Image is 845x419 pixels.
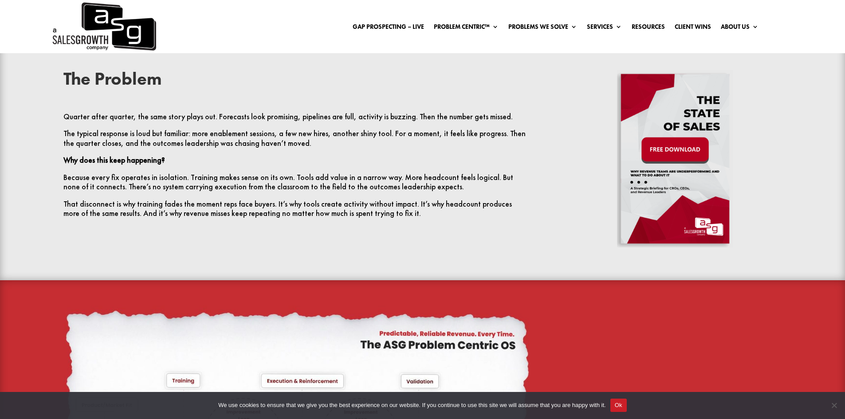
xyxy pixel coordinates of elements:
a: Services [587,23,622,33]
a: Problems We Solve [508,23,577,33]
a: Gap Prospecting – LIVE [353,23,424,33]
button: Ok [610,399,627,412]
img: State of Sales CTA Shadow1 [617,70,734,247]
p: Quarter after quarter, the same story plays out. Forecasts look promising, pipelines are full, ac... [63,112,529,129]
h2: The Problem [63,70,529,92]
strong: Why does this keep happening? [63,155,165,165]
span: No [829,401,838,410]
p: The typical response is loud but familiar: more enablement sessions, a few new hires, another shi... [63,129,529,156]
p: Because every fix operates in isolation. Training makes sense on its own. Tools add value in a na... [63,173,529,200]
a: Resources [632,23,665,33]
a: About Us [721,23,759,33]
span: We use cookies to ensure that we give you the best experience on our website. If you continue to ... [218,401,605,410]
p: That disconnect is why training fades the moment reps face buyers. It’s why tools create activity... [63,200,529,218]
a: Problem Centric™ [434,23,499,33]
a: Client Wins [675,23,711,33]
